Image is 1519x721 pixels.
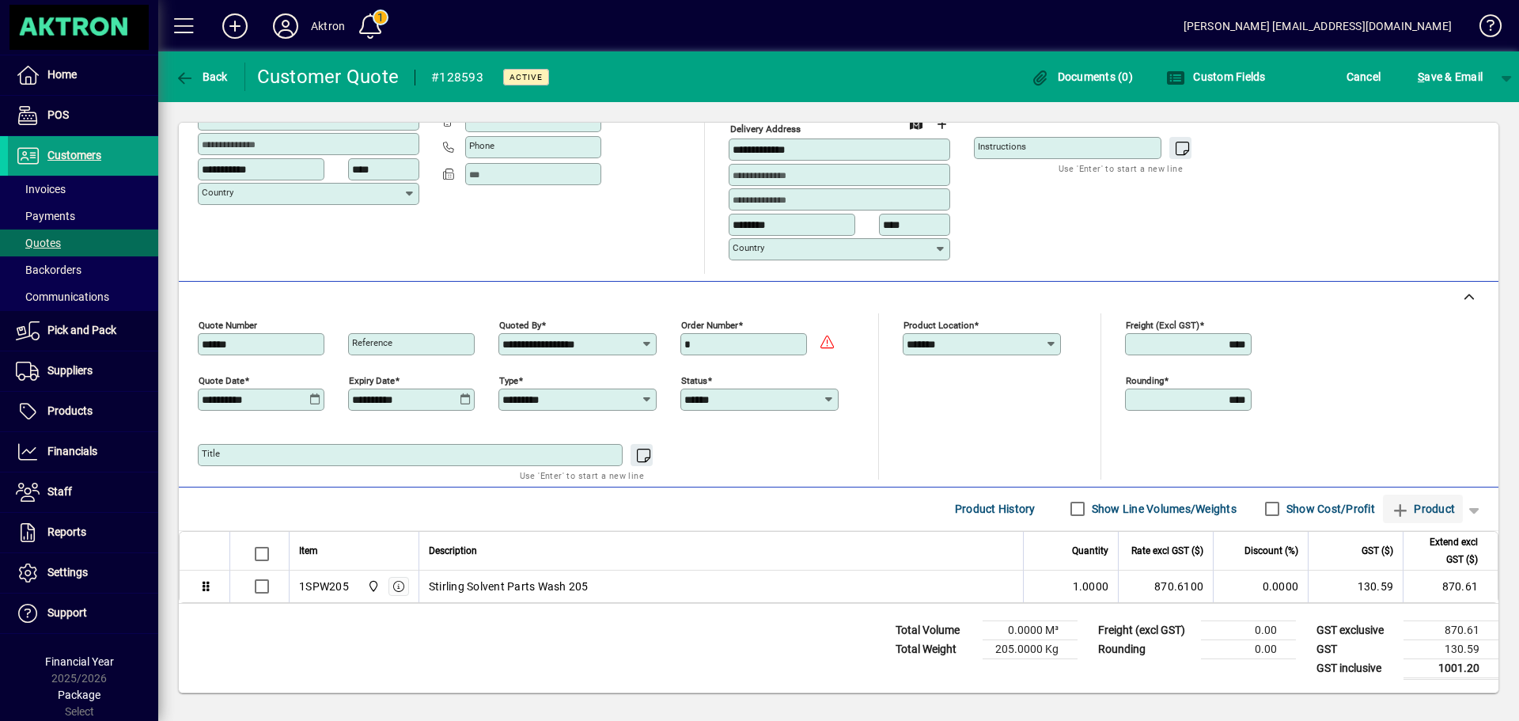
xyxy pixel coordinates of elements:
span: Payments [16,210,75,222]
div: Customer Quote [257,64,400,89]
td: 130.59 [1308,571,1403,602]
button: Custom Fields [1162,63,1270,91]
a: POS [8,96,158,135]
span: GST ($) [1362,542,1393,560]
button: Cancel [1343,63,1385,91]
a: Financials [8,432,158,472]
a: Knowledge Base [1468,3,1499,55]
td: Freight (excl GST) [1090,620,1201,639]
span: Customers [47,149,101,161]
span: Active [509,72,543,82]
mat-label: Title [202,448,220,459]
td: Rounding [1090,639,1201,658]
span: Rate excl GST ($) [1131,542,1203,560]
td: GST [1309,639,1403,658]
span: Quotes [16,237,61,249]
span: Custom Fields [1166,70,1266,83]
mat-label: Type [499,374,518,385]
span: Pick and Pack [47,324,116,336]
td: Total Weight [888,639,983,658]
mat-label: Instructions [978,141,1026,152]
td: 0.0000 M³ [983,620,1078,639]
a: Pick and Pack [8,311,158,351]
span: Home [47,68,77,81]
mat-label: Order number [681,319,738,330]
span: ave & Email [1418,64,1483,89]
span: Discount (%) [1244,542,1298,560]
td: 870.61 [1403,620,1498,639]
span: Support [47,606,87,619]
span: Back [175,70,228,83]
span: Invoices [16,183,66,195]
mat-label: Status [681,374,707,385]
td: 1001.20 [1403,658,1498,678]
span: Quantity [1072,542,1108,560]
div: 870.6100 [1128,579,1203,594]
button: Profile [260,12,311,40]
span: Cancel [1347,64,1381,89]
button: Product [1383,495,1463,523]
td: Total Volume [888,620,983,639]
span: Backorders [16,264,81,276]
span: Extend excl GST ($) [1413,533,1478,568]
td: GST inclusive [1309,658,1403,678]
a: Reports [8,513,158,552]
span: Product History [955,496,1036,522]
div: #128593 [431,65,483,90]
a: Settings [8,553,158,593]
span: Package [58,689,100,701]
span: Reports [47,526,86,538]
span: Central [363,578,381,595]
button: Add [210,12,260,40]
mat-label: Rounding [1126,374,1164,385]
mat-label: Reference [352,337,392,348]
mat-label: Quote date [199,374,244,385]
mat-label: Phone [469,140,494,151]
span: Description [429,542,477,560]
button: Documents (0) [1026,63,1137,91]
span: Suppliers [47,364,93,377]
span: Product [1391,496,1455,522]
span: Communications [16,290,109,303]
div: Aktron [311,13,345,39]
a: Suppliers [8,351,158,391]
label: Show Cost/Profit [1283,501,1375,517]
a: Backorders [8,256,158,283]
span: Financials [47,445,97,457]
span: Documents (0) [1030,70,1133,83]
button: Save & Email [1410,63,1491,91]
span: Item [299,542,318,560]
td: 0.00 [1201,639,1296,658]
mat-label: Quoted by [499,319,541,330]
app-page-header-button: Back [158,63,245,91]
a: Staff [8,472,158,512]
td: 870.61 [1403,571,1498,602]
td: 0.00 [1201,620,1296,639]
mat-hint: Use 'Enter' to start a new line [520,466,644,484]
mat-label: Product location [903,319,974,330]
a: Invoices [8,176,158,203]
a: Products [8,392,158,431]
span: Settings [47,566,88,579]
span: Products [47,404,93,417]
mat-label: Freight (excl GST) [1126,319,1199,330]
a: Quotes [8,230,158,256]
div: 1SPW205 [299,579,349,594]
a: Communications [8,283,158,310]
span: 1.0000 [1073,579,1109,594]
span: POS [47,108,69,121]
span: Financial Year [45,655,114,668]
mat-label: Quote number [199,319,257,330]
mat-label: Country [733,242,764,253]
td: 0.0000 [1213,571,1308,602]
td: 130.59 [1403,639,1498,658]
span: Staff [47,485,72,498]
mat-label: Expiry date [349,374,395,385]
mat-hint: Use 'Enter' to start a new line [1059,159,1183,177]
a: Payments [8,203,158,230]
label: Show Line Volumes/Weights [1089,501,1237,517]
button: Back [171,63,232,91]
a: Home [8,55,158,95]
span: Stirling Solvent Parts Wash 205 [429,579,589,594]
td: GST exclusive [1309,620,1403,639]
